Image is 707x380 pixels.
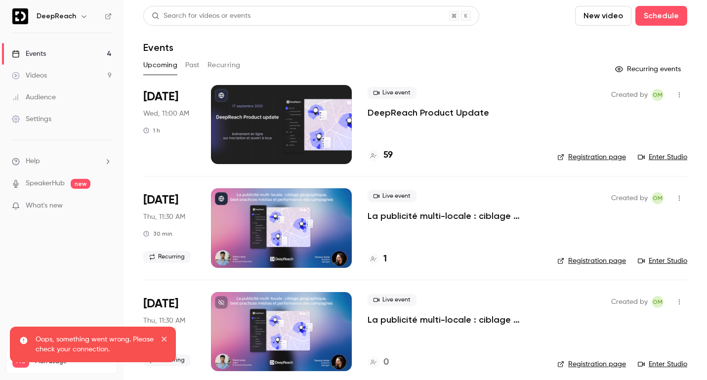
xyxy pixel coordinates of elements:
a: La publicité multi-locale : ciblage géographique, best practices médias et performance des campagnes [368,210,541,222]
span: [DATE] [143,192,178,208]
h6: DeepReach [37,11,76,21]
div: Sep 17 Wed, 11:00 AM (Europe/Paris) [143,85,195,164]
div: Jan 8 Thu, 11:30 AM (Europe/Paris) [143,292,195,371]
li: help-dropdown-opener [12,156,112,167]
a: Enter Studio [638,152,687,162]
a: Registration page [557,152,626,162]
img: DeepReach [12,8,28,24]
a: 0 [368,356,389,369]
a: Registration page [557,256,626,266]
a: DeepReach Product Update [368,107,489,119]
span: Thu, 11:30 AM [143,316,185,326]
p: Oops, something went wrong. Please check your connection. [36,335,154,354]
a: Registration page [557,359,626,369]
h4: 0 [383,356,389,369]
span: Live event [368,190,416,202]
span: OM [653,89,663,101]
span: Created by [611,89,648,101]
span: What's new [26,201,63,211]
div: Nov 13 Thu, 11:30 AM (Europe/Paris) [143,188,195,267]
div: Settings [12,114,51,124]
h4: 59 [383,149,393,162]
button: Past [185,57,200,73]
span: Wed, 11:00 AM [143,109,189,119]
button: Recurring [208,57,241,73]
a: SpeakerHub [26,178,65,189]
span: new [71,179,90,189]
button: New video [575,6,631,26]
span: Live event [368,294,416,306]
span: OM [653,192,663,204]
div: Audience [12,92,56,102]
span: [DATE] [143,89,178,105]
span: Thu, 11:30 AM [143,212,185,222]
a: Enter Studio [638,359,687,369]
button: Schedule [635,6,687,26]
span: Created by [611,296,648,308]
span: Olivier Milcent [652,192,664,204]
a: 1 [368,253,387,266]
div: Videos [12,71,47,81]
h4: 1 [383,253,387,266]
div: 30 min [143,230,172,238]
span: [DATE] [143,296,178,312]
div: Events [12,49,46,59]
a: Enter Studio [638,256,687,266]
div: 1 h [143,127,160,134]
a: 59 [368,149,393,162]
span: Olivier Milcent [652,296,664,308]
span: Help [26,156,40,167]
button: close [161,335,168,346]
span: Created by [611,192,648,204]
span: Recurring [143,251,191,263]
span: Olivier Milcent [652,89,664,101]
h1: Events [143,42,173,53]
button: Recurring events [611,61,687,77]
button: Upcoming [143,57,177,73]
span: OM [653,296,663,308]
a: La publicité multi-locale : ciblage géographique, best practices médias et performance des campagnes [368,314,541,326]
div: Search for videos or events [152,11,250,21]
span: Live event [368,87,416,99]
